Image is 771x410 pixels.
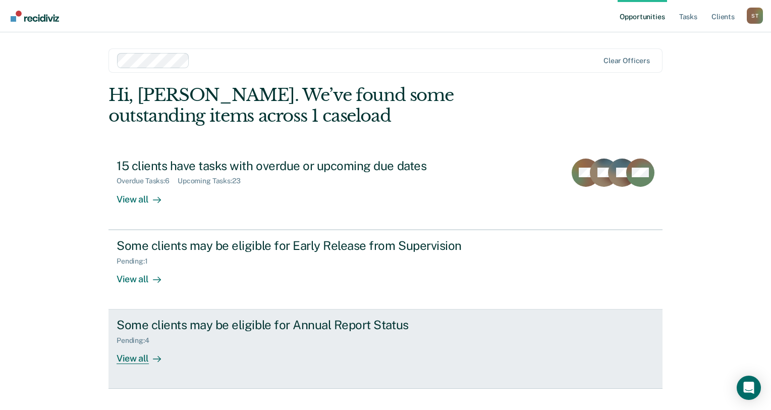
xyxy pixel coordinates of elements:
div: View all [117,265,173,285]
div: Pending : 4 [117,336,157,345]
div: Open Intercom Messenger [737,376,761,400]
a: 15 clients have tasks with overdue or upcoming due datesOverdue Tasks:6Upcoming Tasks:23View all [108,150,663,230]
button: Profile dropdown button [747,8,763,24]
div: Pending : 1 [117,257,156,266]
div: Hi, [PERSON_NAME]. We’ve found some outstanding items across 1 caseload [108,85,552,126]
div: S T [747,8,763,24]
div: View all [117,185,173,205]
div: Upcoming Tasks : 23 [178,177,249,185]
a: Some clients may be eligible for Early Release from SupervisionPending:1View all [108,230,663,310]
div: Clear officers [603,57,650,65]
div: Some clients may be eligible for Annual Report Status [117,318,471,332]
img: Recidiviz [11,11,59,22]
div: View all [117,345,173,365]
div: 15 clients have tasks with overdue or upcoming due dates [117,159,471,173]
a: Some clients may be eligible for Annual Report StatusPending:4View all [108,310,663,389]
div: Overdue Tasks : 6 [117,177,178,185]
div: Some clients may be eligible for Early Release from Supervision [117,238,471,253]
